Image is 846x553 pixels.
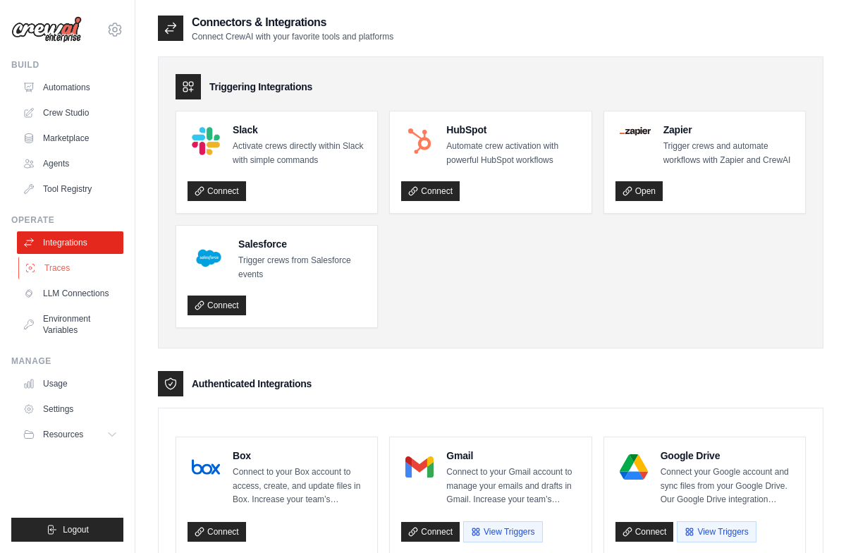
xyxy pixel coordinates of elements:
[188,296,246,315] a: Connect
[63,524,89,535] span: Logout
[446,140,580,167] p: Automate crew activation with powerful HubSpot workflows
[233,123,366,137] h4: Slack
[17,76,123,99] a: Automations
[188,181,246,201] a: Connect
[188,522,246,542] a: Connect
[446,466,580,507] p: Connect to your Gmail account to manage your emails and drafts in Gmail. Increase your team’s pro...
[446,449,580,463] h4: Gmail
[238,254,366,281] p: Trigger crews from Salesforce events
[192,377,312,391] h3: Authenticated Integrations
[11,355,123,367] div: Manage
[11,16,82,43] img: Logo
[17,102,123,124] a: Crew Studio
[192,453,220,481] img: Box Logo
[192,127,220,155] img: Slack Logo
[11,214,123,226] div: Operate
[17,372,123,395] a: Usage
[17,282,123,305] a: LLM Connections
[192,14,393,31] h2: Connectors & Integrations
[401,522,460,542] a: Connect
[43,429,83,440] span: Resources
[192,31,393,42] p: Connect CrewAI with your favorite tools and platforms
[17,398,123,420] a: Settings
[17,231,123,254] a: Integrations
[17,308,123,341] a: Environment Variables
[677,521,756,542] button: View Triggers
[233,140,366,167] p: Activate crews directly within Slack with simple commands
[663,140,794,167] p: Trigger crews and automate workflows with Zapier and CrewAI
[401,181,460,201] a: Connect
[615,522,674,542] a: Connect
[463,521,542,542] button: View Triggers
[17,127,123,150] a: Marketplace
[663,123,794,137] h4: Zapier
[233,466,366,507] p: Connect to your Box account to access, create, and update files in Box. Increase your team’s prod...
[661,449,794,463] h4: Google Drive
[17,178,123,200] a: Tool Registry
[620,127,651,135] img: Zapier Logo
[405,453,434,481] img: Gmail Logo
[446,123,580,137] h4: HubSpot
[11,518,123,542] button: Logout
[405,127,434,155] img: HubSpot Logo
[17,152,123,175] a: Agents
[209,80,312,94] h3: Triggering Integrations
[238,237,366,251] h4: Salesforce
[17,423,123,446] button: Resources
[192,241,226,275] img: Salesforce Logo
[18,257,125,279] a: Traces
[661,466,794,507] p: Connect your Google account and sync files from your Google Drive. Our Google Drive integration e...
[615,181,663,201] a: Open
[11,59,123,71] div: Build
[233,449,366,463] h4: Box
[620,453,648,481] img: Google Drive Logo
